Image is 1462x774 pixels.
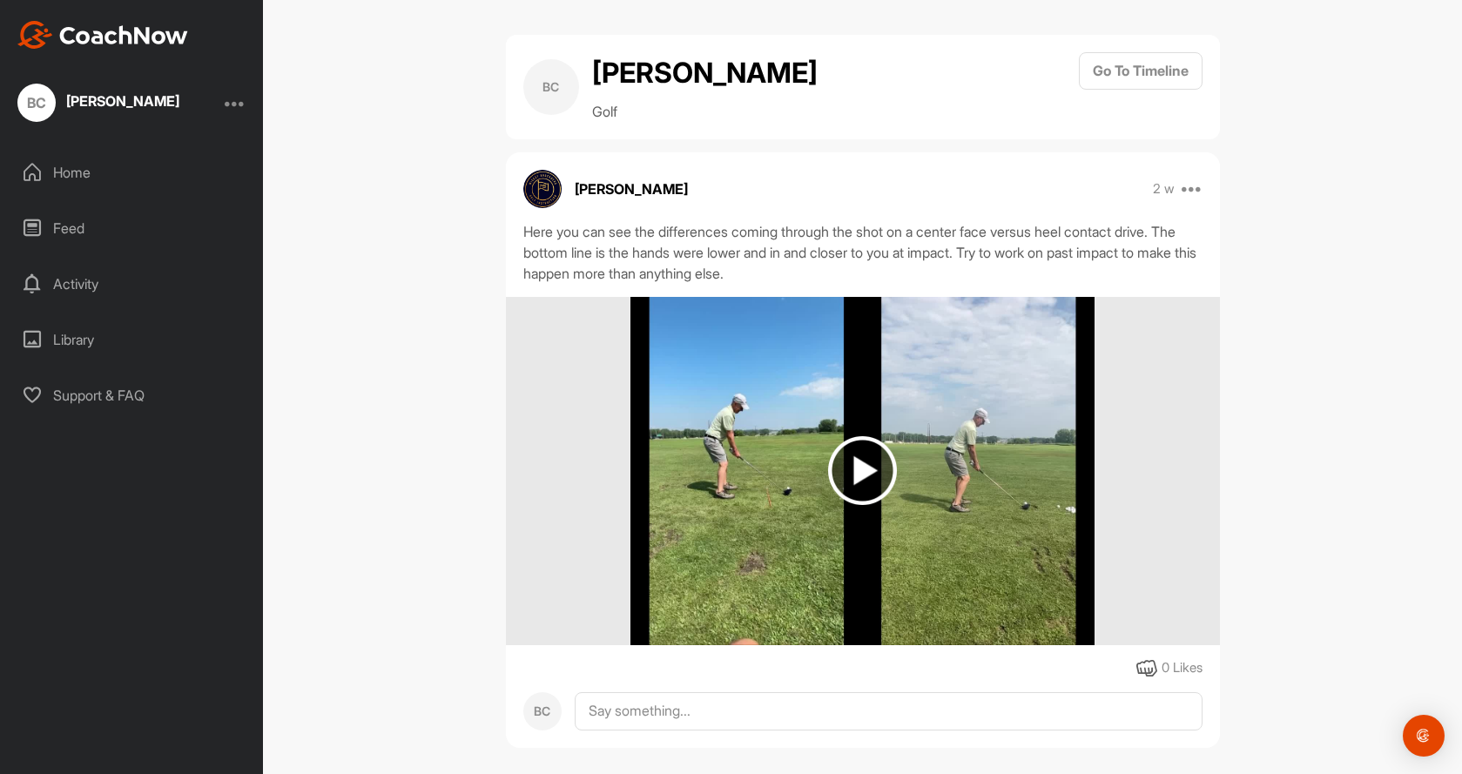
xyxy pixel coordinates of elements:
[630,297,1095,645] img: media
[10,262,255,306] div: Activity
[10,318,255,361] div: Library
[592,52,818,94] h2: [PERSON_NAME]
[523,170,562,208] img: avatar
[1403,715,1445,757] div: Open Intercom Messenger
[17,21,188,49] img: CoachNow
[1079,52,1203,90] button: Go To Timeline
[523,59,579,115] div: BC
[10,151,255,194] div: Home
[1079,52,1203,122] a: Go To Timeline
[575,178,688,199] p: [PERSON_NAME]
[17,84,56,122] div: BC
[10,206,255,250] div: Feed
[1153,180,1175,198] p: 2 w
[523,221,1203,284] div: Here you can see the differences coming through the shot on a center face versus heel contact dri...
[66,94,179,108] div: [PERSON_NAME]
[592,101,818,122] p: Golf
[10,374,255,417] div: Support & FAQ
[523,692,562,730] div: BC
[1162,658,1203,678] div: 0 Likes
[828,436,897,505] img: play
